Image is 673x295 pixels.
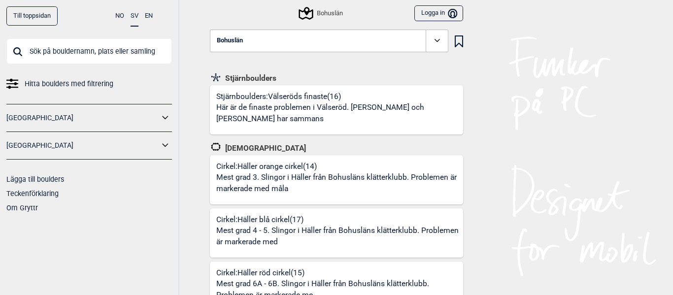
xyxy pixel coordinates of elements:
div: Stjärnboulders: Välseröds finaste (16) [216,92,463,134]
button: EN [145,6,153,26]
span: Bohuslän [217,37,243,44]
a: Om Gryttr [6,204,38,212]
a: Cirkel:Häller orange cirkel(14)Mest grad 3. Slingor i Häller från Bohusläns klätterklubb. Problem... [210,155,463,204]
span: Hitta boulders med filtrering [25,77,113,91]
button: Bohuslän [210,30,448,52]
div: Cirkel: Häller orange cirkel (14) [216,162,463,204]
a: Stjärnboulders:Välseröds finaste(16)Här är de finaste problemen i Välseröd. [PERSON_NAME] och [PE... [210,85,463,134]
a: [GEOGRAPHIC_DATA] [6,111,159,125]
a: Teckenförklaring [6,190,59,197]
p: Mest grad 3. Slingor i Häller från Bohusläns klätterklubb. Problemen är markerade med måla [216,172,460,195]
div: Cirkel: Häller blå cirkel (17) [216,215,463,258]
a: Lägga till boulders [6,175,64,183]
p: Mest grad 4 - 5. Slingor i Häller från Bohusläns klätterklubb. Problemen är markerade med [216,225,460,248]
button: SV [131,6,138,27]
a: Till toppsidan [6,6,58,26]
span: Stjärnboulders [222,73,276,83]
button: NO [115,6,124,26]
span: [DEMOGRAPHIC_DATA] [222,143,306,153]
button: Logga in [414,5,463,22]
input: Sök på bouldernamn, plats eller samling [6,38,172,64]
a: [GEOGRAPHIC_DATA] [6,138,159,153]
p: Här är de finaste problemen i Välseröd. [PERSON_NAME] och [PERSON_NAME] har sammans [216,102,460,125]
div: Bohuslän [300,7,343,19]
a: Cirkel:Häller blå cirkel(17)Mest grad 4 - 5. Slingor i Häller från Bohusläns klätterklubb. Proble... [210,208,463,258]
a: Hitta boulders med filtrering [6,77,172,91]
